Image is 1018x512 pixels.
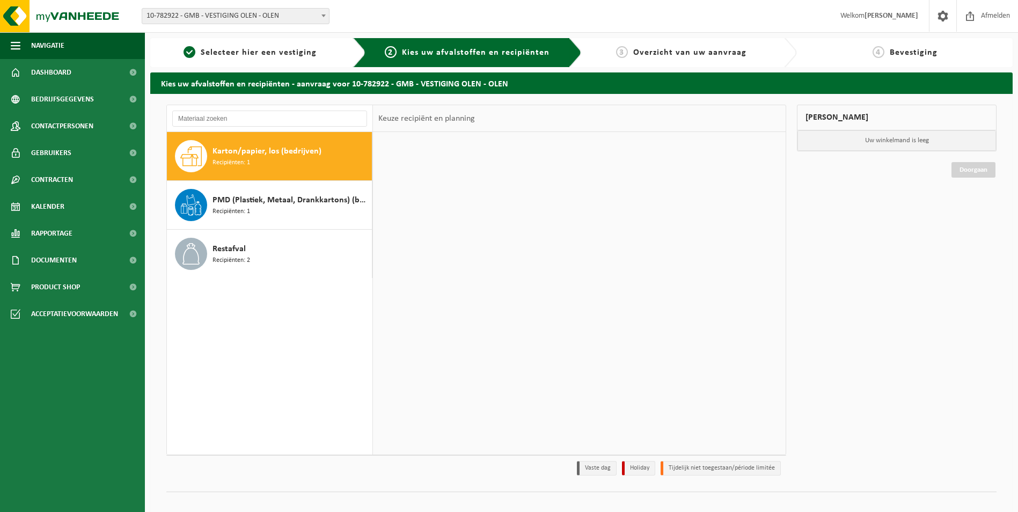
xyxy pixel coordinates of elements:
[172,111,367,127] input: Materiaal zoeken
[213,145,321,158] span: Karton/papier, los (bedrijven)
[890,48,938,57] span: Bevestiging
[622,461,655,476] li: Holiday
[213,194,369,207] span: PMD (Plastiek, Metaal, Drankkartons) (bedrijven)
[31,247,77,274] span: Documenten
[373,105,480,132] div: Keuze recipiënt en planning
[31,274,80,301] span: Product Shop
[661,461,781,476] li: Tijdelijk niet toegestaan/période limitée
[167,230,372,278] button: Restafval Recipiënten: 2
[156,46,345,59] a: 1Selecteer hier een vestiging
[865,12,918,20] strong: [PERSON_NAME]
[167,181,372,230] button: PMD (Plastiek, Metaal, Drankkartons) (bedrijven) Recipiënten: 1
[142,8,329,24] span: 10-782922 - GMB - VESTIGING OLEN - OLEN
[31,86,94,113] span: Bedrijfsgegevens
[31,166,73,193] span: Contracten
[213,158,250,168] span: Recipiënten: 1
[184,46,195,58] span: 1
[797,105,997,130] div: [PERSON_NAME]
[213,243,246,255] span: Restafval
[577,461,617,476] li: Vaste dag
[951,162,995,178] a: Doorgaan
[31,32,64,59] span: Navigatie
[213,255,250,266] span: Recipiënten: 2
[402,48,550,57] span: Kies uw afvalstoffen en recipiënten
[31,193,64,220] span: Kalender
[31,301,118,327] span: Acceptatievoorwaarden
[167,132,372,181] button: Karton/papier, los (bedrijven) Recipiënten: 1
[873,46,884,58] span: 4
[150,72,1013,93] h2: Kies uw afvalstoffen en recipiënten - aanvraag voor 10-782922 - GMB - VESTIGING OLEN - OLEN
[31,220,72,247] span: Rapportage
[797,130,996,151] p: Uw winkelmand is leeg
[213,207,250,217] span: Recipiënten: 1
[616,46,628,58] span: 3
[633,48,746,57] span: Overzicht van uw aanvraag
[31,113,93,140] span: Contactpersonen
[385,46,397,58] span: 2
[201,48,317,57] span: Selecteer hier een vestiging
[142,9,329,24] span: 10-782922 - GMB - VESTIGING OLEN - OLEN
[31,59,71,86] span: Dashboard
[31,140,71,166] span: Gebruikers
